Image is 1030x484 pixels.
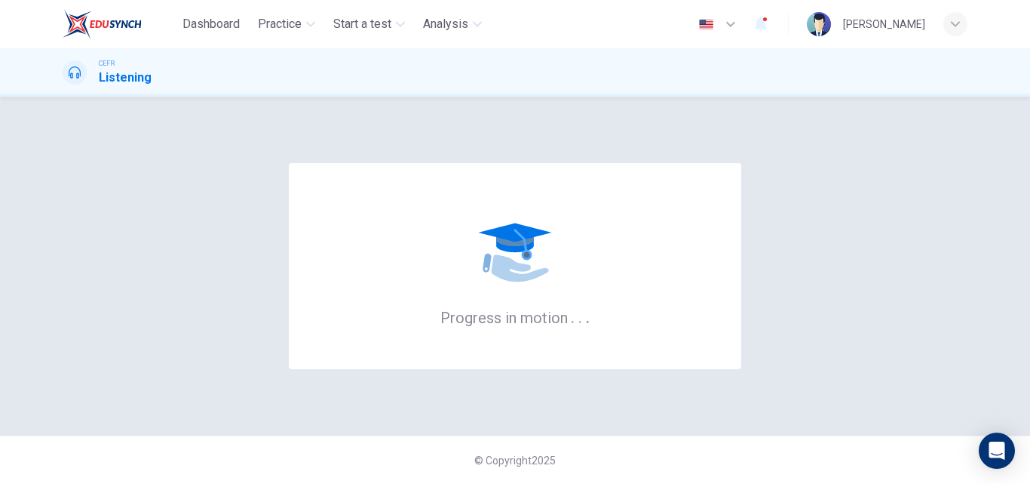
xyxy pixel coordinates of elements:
div: Open Intercom Messenger [979,433,1015,469]
button: Practice [252,11,321,38]
h6: . [585,304,590,328]
img: EduSynch logo [63,9,142,39]
button: Start a test [327,11,411,38]
span: Practice [258,15,302,33]
button: Dashboard [176,11,246,38]
span: © Copyright 2025 [474,455,556,467]
h6: . [578,304,583,328]
span: CEFR [99,58,115,69]
button: Analysis [417,11,488,38]
div: [PERSON_NAME] [843,15,925,33]
h1: Listening [99,69,152,87]
img: Profile picture [807,12,831,36]
span: Start a test [333,15,391,33]
a: EduSynch logo [63,9,176,39]
h6: Progress in motion [440,307,590,327]
span: Dashboard [182,15,240,33]
span: Analysis [423,15,468,33]
img: en [697,19,716,30]
h6: . [570,304,575,328]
